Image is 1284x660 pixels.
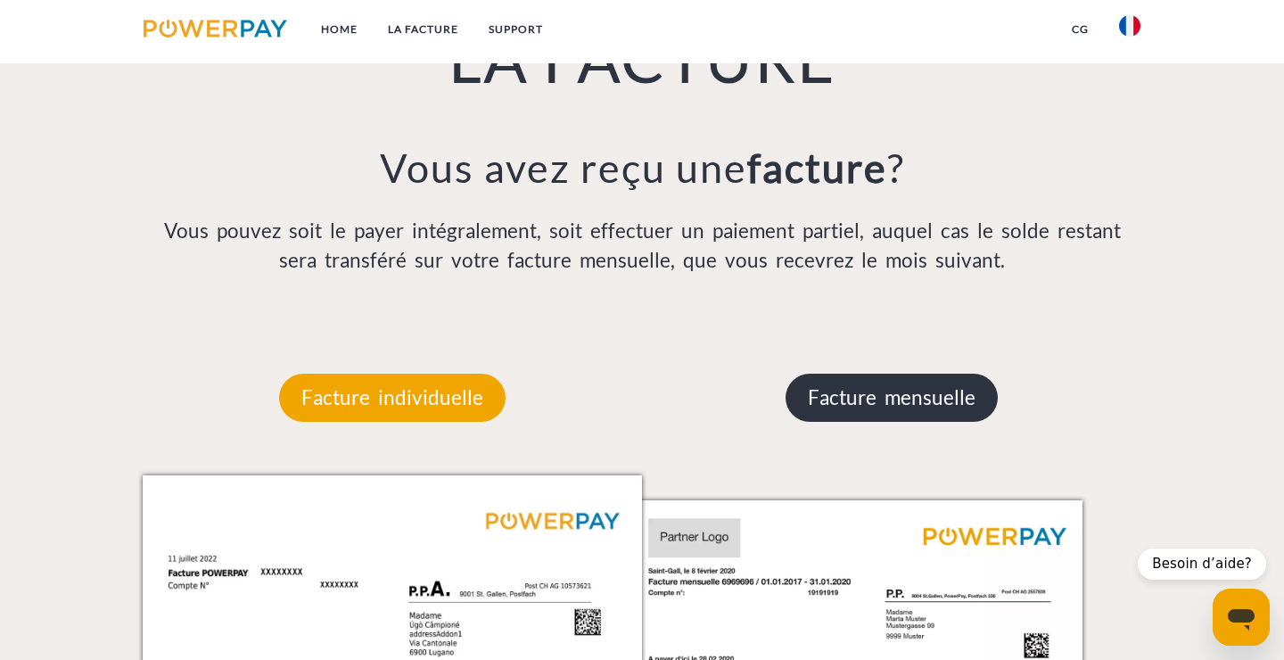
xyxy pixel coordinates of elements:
[306,13,373,45] a: Home
[473,13,558,45] a: Support
[144,20,287,37] img: logo-powerpay.svg
[1119,15,1140,37] img: fr
[143,216,1141,276] p: Vous pouvez soit le payer intégralement, soit effectuer un paiement partiel, auquel cas le solde ...
[1138,549,1266,580] div: Besoin d’aide?
[143,143,1141,193] h3: Vous avez reçu une ?
[1057,13,1104,45] a: CG
[1213,589,1270,646] iframe: Bouton de lancement de la fenêtre de messagerie, conversation en cours
[747,144,887,192] b: facture
[279,374,506,422] p: Facture individuelle
[786,374,998,422] p: Facture mensuelle
[373,13,473,45] a: LA FACTURE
